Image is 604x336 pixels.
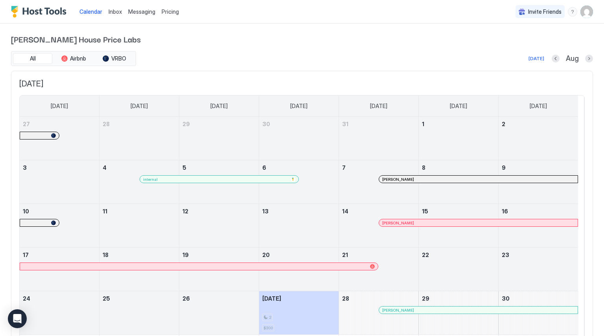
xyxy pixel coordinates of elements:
[342,208,348,215] span: 14
[143,177,158,182] span: internal
[103,121,110,127] span: 28
[419,117,498,131] a: August 1, 2025
[95,53,134,64] button: VRBO
[210,103,228,110] span: [DATE]
[498,160,578,204] td: August 9, 2025
[498,291,578,335] td: August 30, 2025
[23,164,27,171] span: 3
[502,164,506,171] span: 9
[499,160,578,175] a: August 9, 2025
[419,204,498,218] a: August 15, 2025
[422,295,429,302] span: 29
[339,204,418,248] td: August 14, 2025
[103,295,110,302] span: 25
[123,95,156,117] a: Monday
[11,33,593,45] span: [PERSON_NAME] House Price Labs
[99,204,179,218] a: August 11, 2025
[259,248,339,262] a: August 20, 2025
[109,7,122,16] a: Inbox
[20,248,99,291] td: August 17, 2025
[339,248,418,262] a: August 21, 2025
[131,103,148,110] span: [DATE]
[99,160,179,175] a: August 4, 2025
[20,160,99,175] a: August 3, 2025
[262,208,269,215] span: 13
[30,55,36,62] span: All
[552,55,560,62] button: Previous month
[20,291,99,335] td: August 24, 2025
[259,160,339,175] a: August 6, 2025
[499,248,578,262] a: August 23, 2025
[182,121,190,127] span: 29
[128,8,155,15] span: Messaging
[585,55,593,62] button: Next month
[79,7,102,16] a: Calendar
[342,164,346,171] span: 7
[111,55,126,62] span: VRBO
[502,295,510,302] span: 30
[339,117,418,131] a: July 31, 2025
[11,6,70,18] a: Host Tools Logo
[419,291,498,306] a: August 29, 2025
[79,8,102,15] span: Calendar
[20,204,99,248] td: August 10, 2025
[179,291,259,335] td: August 26, 2025
[418,204,498,248] td: August 15, 2025
[342,121,348,127] span: 31
[143,177,295,182] div: internal
[13,53,52,64] button: All
[418,117,498,160] td: August 1, 2025
[179,117,259,131] a: July 29, 2025
[527,54,545,63] button: [DATE]
[179,291,259,306] a: August 26, 2025
[450,103,467,110] span: [DATE]
[269,315,271,320] span: 2
[498,204,578,248] td: August 16, 2025
[179,204,259,218] a: August 12, 2025
[262,252,270,258] span: 20
[382,308,575,313] div: [PERSON_NAME]
[418,248,498,291] td: August 22, 2025
[8,309,27,328] div: Open Intercom Messenger
[499,117,578,131] a: August 2, 2025
[422,252,429,258] span: 22
[179,160,259,204] td: August 5, 2025
[419,248,498,262] a: August 22, 2025
[339,291,418,306] a: August 28, 2025
[382,220,575,226] div: [PERSON_NAME]
[259,117,339,131] a: July 30, 2025
[20,160,99,204] td: August 3, 2025
[498,248,578,291] td: August 23, 2025
[179,248,259,291] td: August 19, 2025
[99,160,179,204] td: August 4, 2025
[528,55,544,62] div: [DATE]
[568,7,577,17] div: menu
[522,95,555,117] a: Saturday
[179,248,259,262] a: August 19, 2025
[99,204,179,248] td: August 11, 2025
[20,117,99,131] a: July 27, 2025
[23,295,30,302] span: 24
[499,204,578,218] a: August 16, 2025
[20,204,99,218] a: August 10, 2025
[54,53,93,64] button: Airbnb
[502,121,505,127] span: 2
[528,8,562,15] span: Invite Friends
[499,291,578,306] a: August 30, 2025
[103,208,107,215] span: 11
[422,208,428,215] span: 15
[99,291,179,335] td: August 25, 2025
[23,208,29,215] span: 10
[259,204,339,248] td: August 13, 2025
[182,208,188,215] span: 12
[502,252,509,258] span: 23
[182,164,186,171] span: 5
[20,117,99,160] td: July 27, 2025
[580,6,593,18] div: User profile
[370,103,387,110] span: [DATE]
[99,117,179,131] a: July 28, 2025
[262,121,270,127] span: 30
[259,117,339,160] td: July 30, 2025
[162,8,179,15] span: Pricing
